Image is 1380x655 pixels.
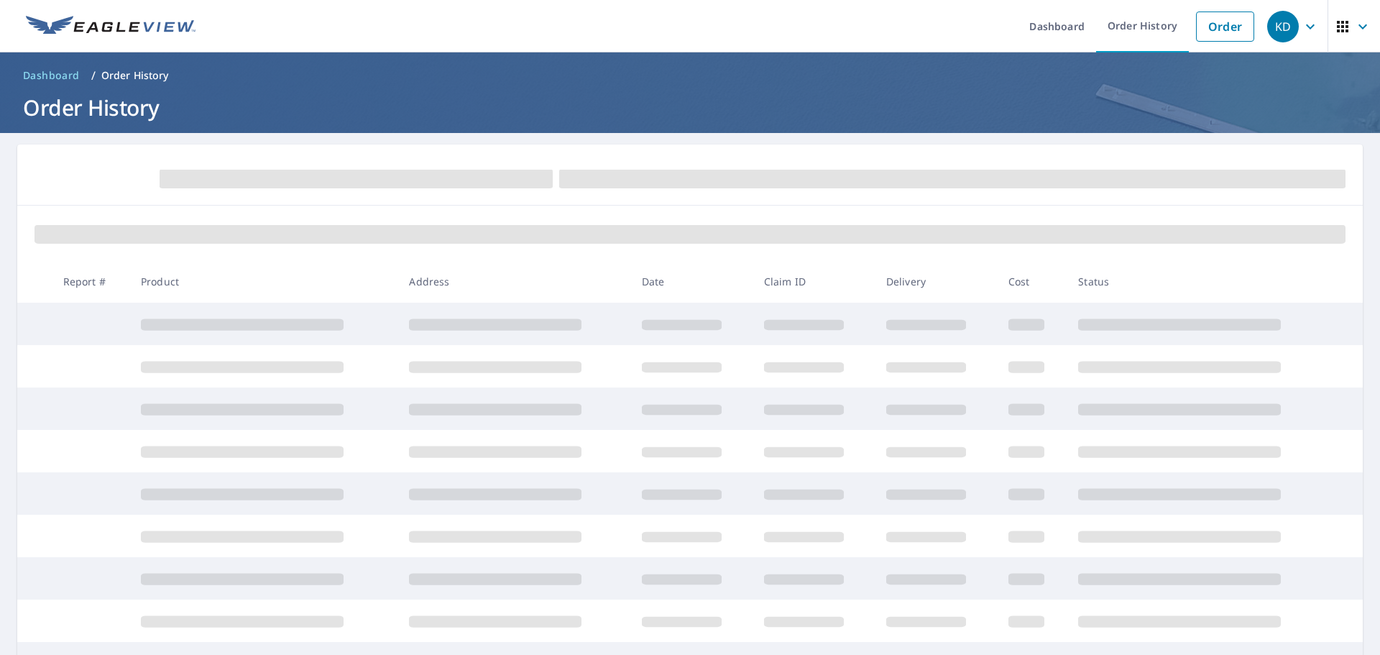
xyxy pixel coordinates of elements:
[1196,12,1254,42] a: Order
[630,260,753,303] th: Date
[997,260,1067,303] th: Cost
[101,68,169,83] p: Order History
[753,260,875,303] th: Claim ID
[91,67,96,84] li: /
[1267,11,1299,42] div: KD
[397,260,630,303] th: Address
[17,64,86,87] a: Dashboard
[52,260,129,303] th: Report #
[17,93,1363,122] h1: Order History
[23,68,80,83] span: Dashboard
[129,260,397,303] th: Product
[17,64,1363,87] nav: breadcrumb
[1067,260,1335,303] th: Status
[26,16,195,37] img: EV Logo
[875,260,997,303] th: Delivery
